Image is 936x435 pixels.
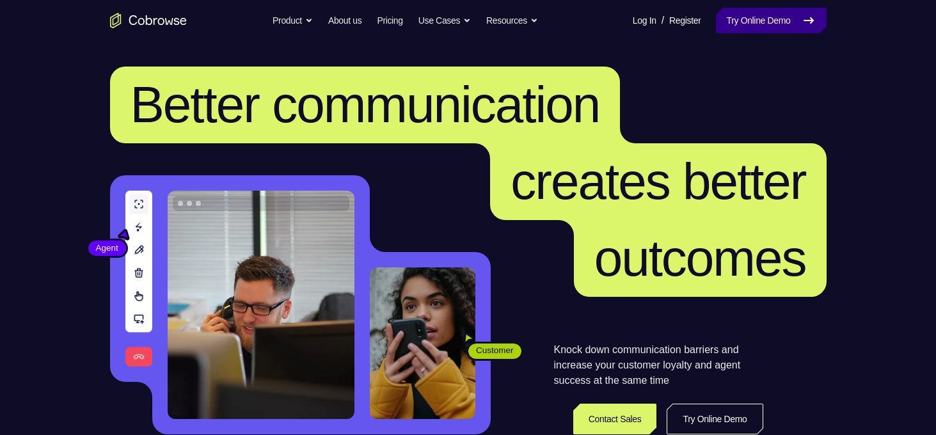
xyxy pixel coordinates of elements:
[669,8,701,33] a: Register
[131,76,600,133] span: Better communication
[662,13,664,28] span: /
[328,8,361,33] a: About us
[554,342,763,388] p: Knock down communication barriers and increase your customer loyalty and agent success at the sam...
[273,8,313,33] button: Product
[168,191,354,419] img: A customer support agent talking on the phone
[594,230,806,287] span: outcomes
[716,8,826,33] a: Try Online Demo
[573,404,657,434] a: Contact Sales
[667,404,763,434] a: Try Online Demo
[370,267,475,419] img: A customer holding their phone
[418,8,471,33] button: Use Cases
[633,8,656,33] a: Log In
[486,8,538,33] button: Resources
[110,13,187,28] a: Go to the home page
[377,8,402,33] a: Pricing
[511,153,805,210] span: creates better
